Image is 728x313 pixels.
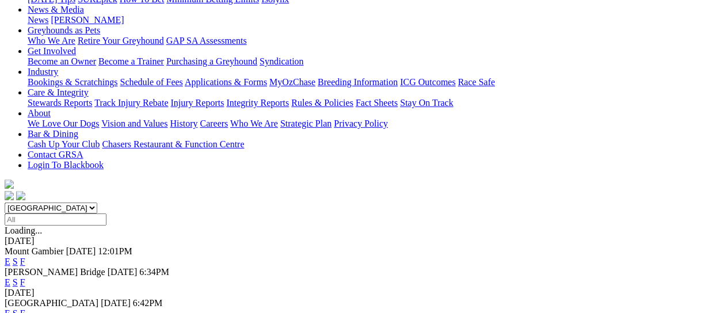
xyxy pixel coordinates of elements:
[20,277,25,287] a: F
[78,36,164,45] a: Retire Your Greyhound
[400,98,453,108] a: Stay On Track
[185,77,267,87] a: Applications & Forms
[400,77,455,87] a: ICG Outcomes
[166,56,257,66] a: Purchasing a Greyhound
[13,257,18,266] a: S
[98,246,132,256] span: 12:01PM
[28,77,723,87] div: Industry
[13,277,18,287] a: S
[28,150,83,159] a: Contact GRSA
[28,87,89,97] a: Care & Integrity
[5,277,10,287] a: E
[200,119,228,128] a: Careers
[28,5,84,14] a: News & Media
[280,119,331,128] a: Strategic Plan
[28,98,723,108] div: Care & Integrity
[102,139,244,149] a: Chasers Restaurant & Function Centre
[5,191,14,200] img: facebook.svg
[28,15,723,25] div: News & Media
[66,246,96,256] span: [DATE]
[120,77,182,87] a: Schedule of Fees
[28,56,723,67] div: Get Involved
[269,77,315,87] a: MyOzChase
[170,119,197,128] a: History
[230,119,278,128] a: Who We Are
[28,25,100,35] a: Greyhounds as Pets
[28,36,723,46] div: Greyhounds as Pets
[5,236,723,246] div: [DATE]
[5,298,98,308] span: [GEOGRAPHIC_DATA]
[133,298,163,308] span: 6:42PM
[28,119,723,129] div: About
[139,267,169,277] span: 6:34PM
[28,129,78,139] a: Bar & Dining
[334,119,388,128] a: Privacy Policy
[28,160,104,170] a: Login To Blackbook
[20,257,25,266] a: F
[5,267,105,277] span: [PERSON_NAME] Bridge
[28,46,76,56] a: Get Involved
[28,119,99,128] a: We Love Our Dogs
[356,98,398,108] a: Fact Sheets
[28,139,100,149] a: Cash Up Your Club
[5,213,106,226] input: Select date
[166,36,247,45] a: GAP SA Assessments
[458,77,494,87] a: Race Safe
[101,298,131,308] span: [DATE]
[28,108,51,118] a: About
[98,56,164,66] a: Become a Trainer
[5,288,723,298] div: [DATE]
[5,180,14,189] img: logo-grsa-white.png
[51,15,124,25] a: [PERSON_NAME]
[28,56,96,66] a: Become an Owner
[28,15,48,25] a: News
[28,36,75,45] a: Who We Are
[28,98,92,108] a: Stewards Reports
[5,257,10,266] a: E
[170,98,224,108] a: Injury Reports
[291,98,353,108] a: Rules & Policies
[101,119,167,128] a: Vision and Values
[28,77,117,87] a: Bookings & Scratchings
[28,67,58,77] a: Industry
[226,98,289,108] a: Integrity Reports
[5,246,64,256] span: Mount Gambier
[28,139,723,150] div: Bar & Dining
[5,226,42,235] span: Loading...
[108,267,138,277] span: [DATE]
[16,191,25,200] img: twitter.svg
[260,56,303,66] a: Syndication
[94,98,168,108] a: Track Injury Rebate
[318,77,398,87] a: Breeding Information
